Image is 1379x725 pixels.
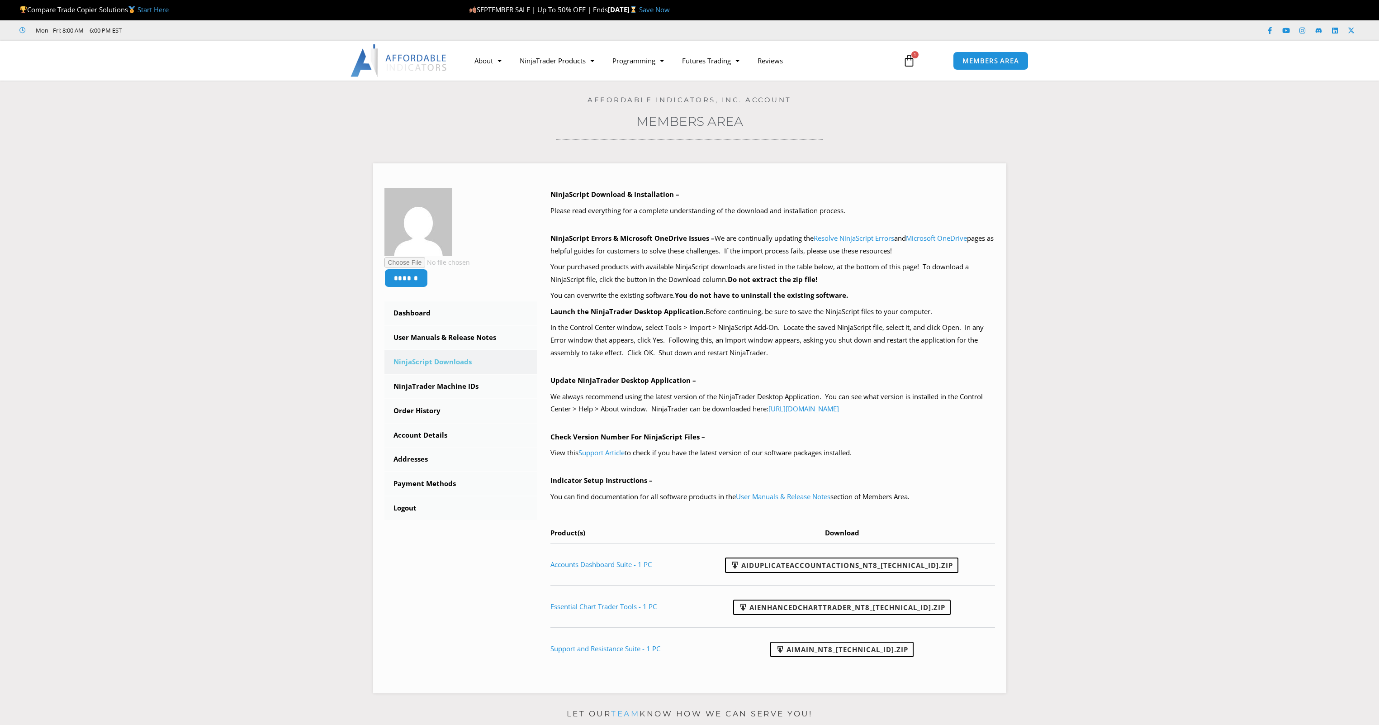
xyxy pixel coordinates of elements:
[675,291,848,300] b: You do not have to uninstall the existing software.
[825,528,859,537] span: Download
[469,6,476,13] img: 🍂
[550,232,995,258] p: We are continually updating the and pages as helpful guides for customers to solve these challeng...
[384,375,537,398] a: NinjaTrader Machine IDs
[911,51,919,58] span: 1
[550,321,995,359] p: In the Control Center window, select Tools > Import > NinjaScript Add-On. Locate the saved NinjaS...
[384,472,537,496] a: Payment Methods
[19,5,169,14] span: Compare Trade Copier Solutions
[384,326,537,349] a: User Manuals & Release Notes
[469,5,608,14] span: SEPTEMBER SALE | Up To 50% OFF | Ends
[550,391,995,416] p: We always recommend using the latest version of the NinjaTrader Desktop Application. You can see ...
[611,709,640,718] a: team
[630,6,637,13] img: ⌛
[550,447,995,459] p: View this to check if you have the latest version of our software packages installed.
[603,50,673,71] a: Programming
[550,234,715,243] b: NinjaScript Errors & Microsoft OneDrive Issues –
[550,205,995,217] p: Please read everything for a complete understanding of the download and installation process.
[550,307,706,316] b: Launch the NinjaTrader Desktop Application.
[550,289,995,302] p: You can overwrite the existing software.
[550,528,585,537] span: Product(s)
[608,5,639,14] strong: [DATE]
[550,491,995,503] p: You can find documentation for all software products in the section of Members Area.
[733,600,951,615] a: AIEnhancedChartTrader_NT8_[TECHNICAL_ID].zip
[137,5,169,14] a: Start Here
[550,602,657,611] a: Essential Chart Trader Tools - 1 PC
[550,305,995,318] p: Before continuing, be sure to save the NinjaScript files to your computer.
[889,48,929,74] a: 1
[636,114,743,129] a: Members Area
[384,496,537,520] a: Logout
[511,50,603,71] a: NinjaTrader Products
[33,25,122,36] span: Mon - Fri: 8:00 AM – 6:00 PM EST
[814,234,894,243] a: Resolve NinjaScript Errors
[673,50,749,71] a: Futures Trading
[465,50,892,71] nav: Menu
[351,44,448,77] img: LogoAI | Affordable Indicators – NinjaTrader
[550,560,652,569] a: Accounts Dashboard Suite - 1 PC
[962,57,1019,64] span: MEMBERS AREA
[384,424,537,447] a: Account Details
[725,558,958,573] a: AIDuplicateAccountActions_NT8_[TECHNICAL_ID].zip
[550,190,679,199] b: NinjaScript Download & Installation –
[550,261,995,286] p: Your purchased products with available NinjaScript downloads are listed in the table below, at th...
[578,448,625,457] a: Support Article
[384,188,452,256] img: 3fd766e0314854c4f5b365739ae708dafae0cbab674b3d4b67b82c0e66b2855a
[384,399,537,423] a: Order History
[770,642,914,657] a: AIMain_NT8_[TECHNICAL_ID].zip
[550,476,653,485] b: Indicator Setup Instructions –
[128,6,135,13] img: 🥇
[384,350,537,374] a: NinjaScript Downloads
[953,52,1028,70] a: MEMBERS AREA
[384,301,537,520] nav: Account pages
[373,707,1006,721] p: Let our know how we can serve you!
[728,275,817,284] b: Do not extract the zip file!
[749,50,792,71] a: Reviews
[384,301,537,325] a: Dashboard
[736,492,830,501] a: User Manuals & Release Notes
[768,404,839,413] a: [URL][DOMAIN_NAME]
[550,644,660,653] a: Support and Resistance Suite - 1 PC
[588,95,791,104] a: Affordable Indicators, Inc. Account
[384,448,537,471] a: Addresses
[550,432,705,441] b: Check Version Number For NinjaScript Files –
[134,26,270,35] iframe: Customer reviews powered by Trustpilot
[639,5,670,14] a: Save Now
[906,234,967,243] a: Microsoft OneDrive
[465,50,511,71] a: About
[20,6,27,13] img: 🏆
[550,376,696,385] b: Update NinjaTrader Desktop Application –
